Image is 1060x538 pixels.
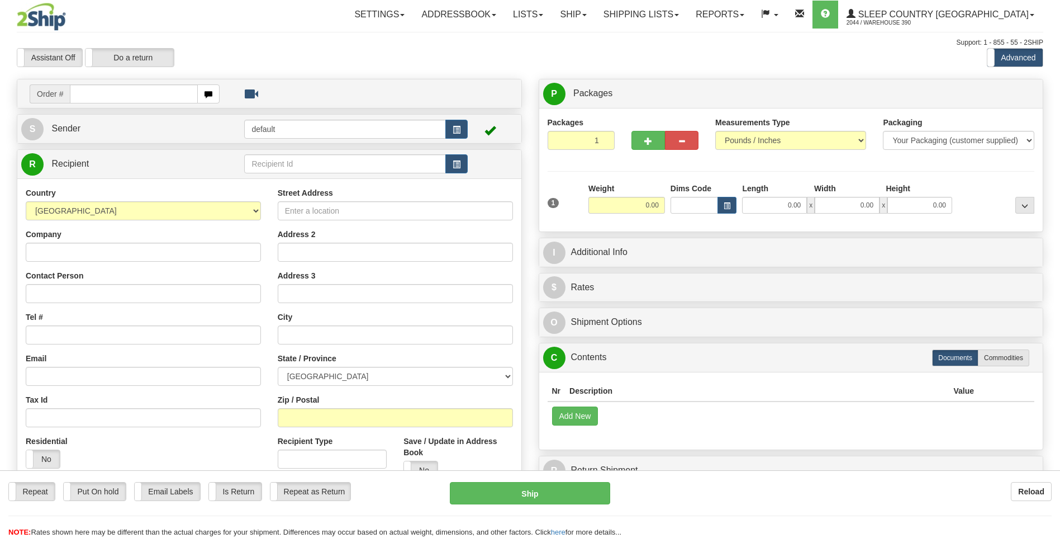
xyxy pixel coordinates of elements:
[742,183,768,194] label: Length
[552,407,598,426] button: Add New
[278,201,513,220] input: Enter a location
[932,350,978,366] label: Documents
[30,84,70,103] span: Order #
[551,528,565,536] a: here
[278,312,292,323] label: City
[573,88,612,98] span: Packages
[543,459,1039,482] a: RReturn Shipment
[880,197,887,214] span: x
[413,1,505,29] a: Addressbook
[17,3,66,31] img: logo2044.jpg
[548,198,559,208] span: 1
[565,381,949,402] th: Description
[847,17,930,29] span: 2044 / Warehouse 390
[26,229,61,240] label: Company
[21,118,44,140] span: S
[1011,482,1052,501] button: Reload
[505,1,552,29] a: Lists
[21,153,44,176] span: R
[244,120,445,139] input: Sender Id
[978,350,1029,366] label: Commodities
[595,1,687,29] a: Shipping lists
[51,159,89,168] span: Recipient
[270,483,350,501] label: Repeat as Return
[26,312,43,323] label: Tel #
[671,183,711,194] label: Dims Code
[987,49,1043,67] label: Advanced
[278,394,320,405] label: Zip / Postal
[278,353,336,364] label: State / Province
[543,311,1039,334] a: OShipment Options
[838,1,1043,29] a: Sleep Country [GEOGRAPHIC_DATA] 2044 / Warehouse 390
[1018,487,1044,496] b: Reload
[543,276,565,299] span: $
[26,270,83,281] label: Contact Person
[883,117,922,128] label: Packaging
[543,82,1039,105] a: P Packages
[1015,197,1034,214] div: ...
[17,49,82,67] label: Assistant Off
[21,117,244,140] a: S Sender
[814,183,836,194] label: Width
[543,276,1039,299] a: $Rates
[21,153,220,176] a: R Recipient
[543,83,565,105] span: P
[543,241,1039,264] a: IAdditional Info
[244,154,445,173] input: Recipient Id
[552,1,595,29] a: Ship
[543,460,565,482] span: R
[26,394,47,405] label: Tax Id
[17,38,1043,48] div: Support: 1 - 855 - 55 - 2SHIP
[64,483,126,501] label: Put On hold
[807,197,815,214] span: x
[404,461,438,479] label: No
[548,381,565,402] th: Nr
[8,528,31,536] span: NOTE:
[715,117,790,128] label: Measurements Type
[548,117,584,128] label: Packages
[9,483,55,501] label: Repeat
[543,242,565,264] span: I
[278,270,316,281] label: Address 3
[26,436,68,447] label: Residential
[403,436,512,458] label: Save / Update in Address Book
[26,450,60,468] label: No
[346,1,413,29] a: Settings
[450,482,610,504] button: Ship
[543,312,565,334] span: O
[687,1,753,29] a: Reports
[51,124,80,133] span: Sender
[278,229,316,240] label: Address 2
[588,183,614,194] label: Weight
[85,49,174,67] label: Do a return
[949,381,978,402] th: Value
[543,347,565,369] span: C
[26,187,56,199] label: Country
[135,483,200,501] label: Email Labels
[26,353,46,364] label: Email
[278,436,333,447] label: Recipient Type
[209,483,262,501] label: Is Return
[1034,212,1059,326] iframe: chat widget
[855,10,1029,19] span: Sleep Country [GEOGRAPHIC_DATA]
[543,346,1039,369] a: CContents
[278,187,333,199] label: Street Address
[886,183,910,194] label: Height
